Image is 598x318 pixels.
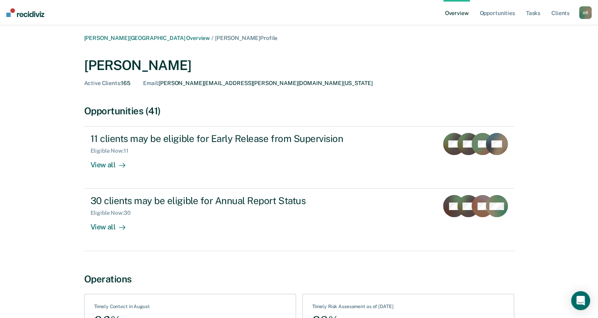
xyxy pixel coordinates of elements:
[91,210,137,216] div: Eligible Now : 30
[312,304,394,312] div: Timely Risk Assessment as of [DATE]
[571,291,590,310] div: Open Intercom Messenger
[215,35,277,41] span: [PERSON_NAME] Profile
[84,35,210,41] a: [PERSON_NAME][GEOGRAPHIC_DATA] Overview
[84,273,514,285] div: Operations
[84,80,131,87] div: 165
[91,216,135,232] div: View all
[6,8,44,17] img: Recidiviz
[210,35,215,41] span: /
[94,304,150,312] div: Timely Contact in August
[84,105,514,117] div: Opportunities (41)
[91,148,135,154] div: Eligible Now : 11
[91,195,368,206] div: 30 clients may be eligible for Annual Report Status
[579,6,592,19] button: AR
[84,57,514,74] div: [PERSON_NAME]
[91,133,368,144] div: 11 clients may be eligible for Early Release from Supervision
[84,80,121,86] span: Active Clients :
[579,6,592,19] div: A R
[84,126,514,189] a: 11 clients may be eligible for Early Release from SupervisionEligible Now:11View all
[143,80,158,86] span: Email :
[91,154,135,170] div: View all
[143,80,372,87] div: [PERSON_NAME][EMAIL_ADDRESS][PERSON_NAME][DOMAIN_NAME][US_STATE]
[84,189,514,251] a: 30 clients may be eligible for Annual Report StatusEligible Now:30View all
